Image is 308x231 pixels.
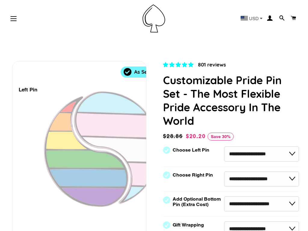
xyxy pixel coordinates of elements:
[173,222,204,228] label: Gift Wrapping
[143,5,165,32] img: Pin-Ace
[173,196,223,207] label: Add Optional Bottom Pin (Extra Cost)
[186,133,206,139] span: $20.20
[173,172,213,178] label: Choose Right Pin
[198,61,226,68] span: 801 reviews
[208,133,234,140] span: Save 30%
[173,147,209,153] label: Choose Left Pin
[163,73,299,128] h1: Customizable Pride Pin Set - The Most Flexible Pride Accessory In The World
[163,62,195,68] span: 4.83 stars
[163,132,184,140] span: $28.86
[249,16,259,21] span: USD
